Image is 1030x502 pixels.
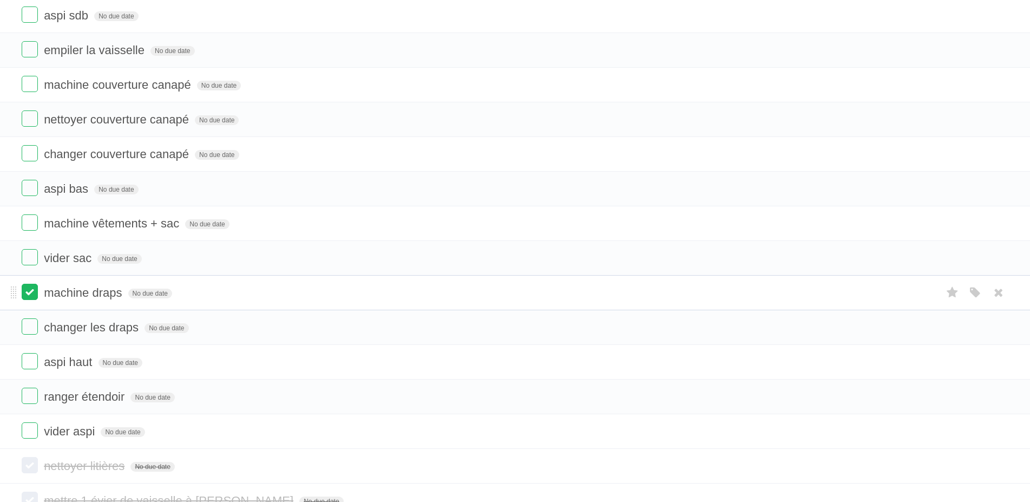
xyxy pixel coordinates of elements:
[22,41,38,57] label: Done
[22,180,38,196] label: Done
[22,388,38,404] label: Done
[22,284,38,300] label: Done
[22,457,38,473] label: Done
[22,214,38,231] label: Done
[101,427,145,437] span: No due date
[44,217,182,230] span: machine vêtements + sac
[22,422,38,439] label: Done
[44,113,192,126] span: nettoyer couverture canapé
[94,185,138,194] span: No due date
[145,323,188,333] span: No due date
[185,219,229,229] span: No due date
[44,78,194,92] span: machine couverture canapé
[22,145,38,161] label: Done
[197,81,241,90] span: No due date
[99,358,142,368] span: No due date
[195,115,239,125] span: No due date
[128,289,172,298] span: No due date
[22,110,38,127] label: Done
[22,318,38,335] label: Done
[44,355,95,369] span: aspi haut
[44,147,192,161] span: changer couverture canapé
[150,46,194,56] span: No due date
[44,182,91,195] span: aspi bas
[130,393,174,402] span: No due date
[130,462,174,472] span: No due date
[195,150,239,160] span: No due date
[22,6,38,23] label: Done
[44,251,94,265] span: vider sac
[44,390,127,403] span: ranger étendoir
[22,76,38,92] label: Done
[44,425,97,438] span: vider aspi
[44,459,127,473] span: nettoyer litières
[97,254,141,264] span: No due date
[22,249,38,265] label: Done
[44,9,91,22] span: aspi sdb
[94,11,138,21] span: No due date
[44,286,124,299] span: machine draps
[44,43,147,57] span: empiler la vaisselle
[942,284,963,302] label: Star task
[22,353,38,369] label: Done
[44,321,141,334] span: changer les draps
